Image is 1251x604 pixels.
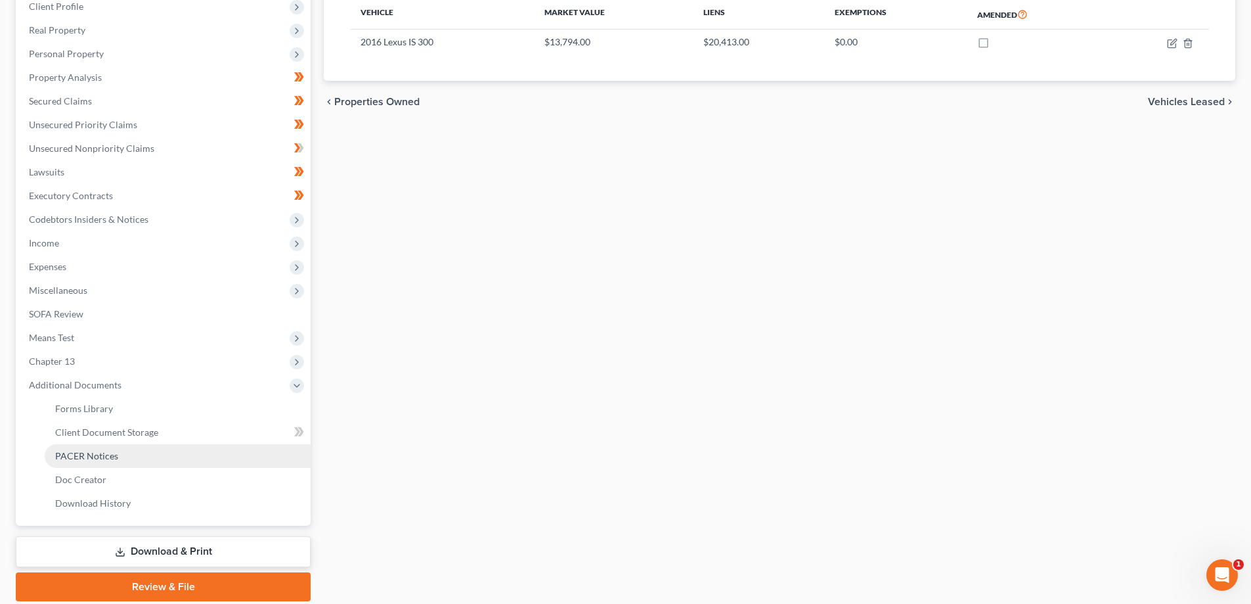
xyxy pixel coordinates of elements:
[18,113,311,137] a: Unsecured Priority Claims
[350,30,534,55] td: 2016 Lexus IS 300
[29,379,121,390] span: Additional Documents
[18,160,311,184] a: Lawsuits
[29,166,64,177] span: Lawsuits
[55,474,106,485] span: Doc Creator
[29,214,148,225] span: Codebtors Insiders & Notices
[1206,559,1238,591] iframe: Intercom live chat
[29,72,102,83] span: Property Analysis
[18,184,311,208] a: Executory Contracts
[29,1,83,12] span: Client Profile
[29,95,92,106] span: Secured Claims
[1148,97,1235,107] button: Vehicles Leased chevron_right
[334,97,420,107] span: Properties Owned
[45,397,311,421] a: Forms Library
[18,66,311,89] a: Property Analysis
[16,536,311,567] a: Download & Print
[29,308,83,319] span: SOFA Review
[29,237,59,248] span: Income
[18,302,311,326] a: SOFA Review
[29,143,154,154] span: Unsecured Nonpriority Claims
[824,30,967,55] td: $0.00
[55,403,113,414] span: Forms Library
[29,24,85,35] span: Real Property
[45,492,311,515] a: Download History
[29,332,74,343] span: Means Test
[29,119,137,130] span: Unsecured Priority Claims
[29,48,104,59] span: Personal Property
[55,498,131,509] span: Download History
[1225,97,1235,107] i: chevron_right
[29,285,87,296] span: Miscellaneous
[45,421,311,444] a: Client Document Storage
[18,89,311,113] a: Secured Claims
[18,137,311,160] a: Unsecured Nonpriority Claims
[45,468,311,492] a: Doc Creator
[324,97,334,107] i: chevron_left
[16,572,311,601] a: Review & File
[534,30,693,55] td: $13,794.00
[55,427,158,438] span: Client Document Storage
[693,30,823,55] td: $20,413.00
[55,450,118,461] span: PACER Notices
[29,261,66,272] span: Expenses
[29,356,75,367] span: Chapter 13
[324,97,420,107] button: chevron_left Properties Owned
[1148,97,1225,107] span: Vehicles Leased
[45,444,311,468] a: PACER Notices
[29,190,113,201] span: Executory Contracts
[1233,559,1244,570] span: 1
